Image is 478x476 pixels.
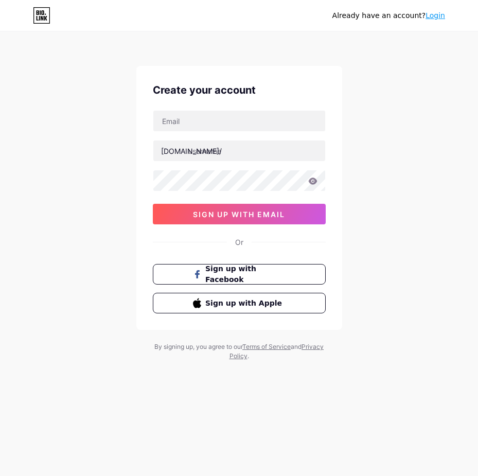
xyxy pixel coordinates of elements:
button: sign up with email [153,204,326,224]
div: Or [235,237,243,248]
a: Login [426,11,445,20]
a: Terms of Service [242,343,291,350]
button: Sign up with Apple [153,293,326,313]
div: [DOMAIN_NAME]/ [161,146,222,156]
input: username [153,140,325,161]
span: Sign up with Facebook [205,263,285,285]
span: Sign up with Apple [205,298,285,309]
button: Sign up with Facebook [153,264,326,285]
div: By signing up, you agree to our and . [152,342,327,361]
span: sign up with email [193,210,285,219]
div: Already have an account? [332,10,445,21]
div: Create your account [153,82,326,98]
input: Email [153,111,325,131]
